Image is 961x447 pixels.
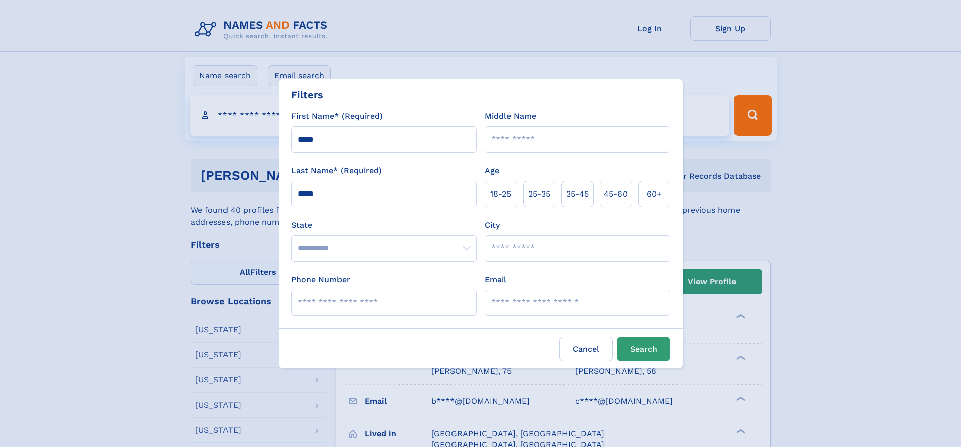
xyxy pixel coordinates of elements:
[485,165,499,177] label: Age
[485,110,536,122] label: Middle Name
[291,87,323,102] div: Filters
[485,219,500,231] label: City
[647,188,662,200] span: 60+
[291,219,477,231] label: State
[566,188,589,200] span: 35‑45
[528,188,550,200] span: 25‑35
[485,274,506,286] label: Email
[490,188,511,200] span: 18‑25
[604,188,628,200] span: 45‑60
[291,110,383,122] label: First Name* (Required)
[617,337,670,361] button: Search
[291,165,382,177] label: Last Name* (Required)
[559,337,613,361] label: Cancel
[291,274,350,286] label: Phone Number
